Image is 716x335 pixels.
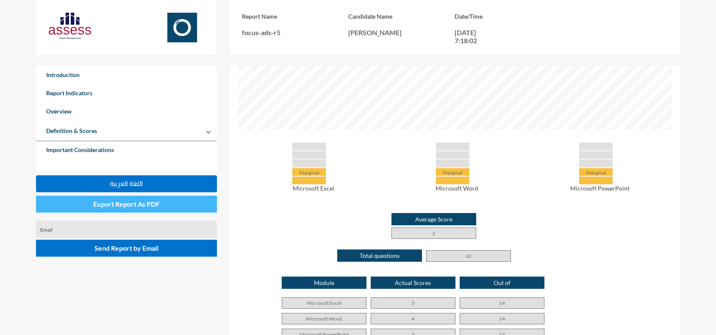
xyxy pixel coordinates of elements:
[36,240,217,257] button: Send Report by Email
[246,185,381,192] p: Microsoft Excel
[533,185,667,192] p: Microsoft PowerPoint
[242,28,348,36] p: focus-ads-r5
[282,277,366,289] p: Module
[426,250,511,262] p: 42
[36,84,217,102] a: Report Indicators
[389,185,524,192] p: Microsoft Word
[94,244,158,252] span: Send Report by Email
[36,66,217,84] a: Introduction
[460,297,544,309] p: 14
[110,180,143,187] span: اللغة العربية
[391,213,476,225] p: Average Score
[36,102,217,120] a: Overview
[36,175,217,192] button: اللغة العربية
[460,313,544,324] p: 14
[348,13,455,20] h3: Candidate Name
[579,168,613,176] div: Marginal
[93,200,160,208] span: Export Report As PDF
[455,28,493,44] p: [DATE] 7:18:02
[161,13,203,42] img: Focus.svg
[436,168,470,176] div: Marginal
[36,120,217,141] mat-expansion-panel-header: Definition & Scores
[36,196,217,213] button: Export Report As PDF
[391,227,476,239] p: 2
[49,13,91,39] img: AssessLogoo.svg
[337,249,422,262] p: Total questions
[460,277,544,289] p: Out of
[371,277,455,289] p: Actual Scores
[455,13,561,20] h3: Date/Time
[36,141,217,159] a: Important Considerations
[242,13,348,20] h3: Report Name
[36,122,107,140] a: Definition & Scores
[292,168,326,176] div: Marginal
[348,28,455,36] p: [PERSON_NAME]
